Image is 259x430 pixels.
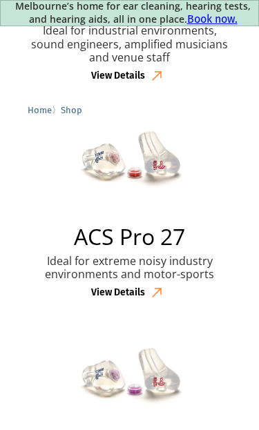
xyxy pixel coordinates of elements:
[187,12,238,26] a: Book now.
[28,255,231,281] p: Ideal for extreme noisy industry environments and motor-sports
[4,1,255,26] p: Melbourne’s home for ear cleaning, hearing tests, and hearing aids, all in one place.
[14,108,245,304] a: ACS Pro 27ACS Pro 27Ideal for extreme noisy industry environments and motor-sportsView Details
[54,108,204,212] img: ACS Pro 27
[91,287,145,299] div: View Details
[91,70,145,82] div: View Details
[54,325,204,429] img: ACS Pro 31
[28,103,52,116] a: Home
[61,105,82,115] span: Shop
[28,24,231,64] p: Ideal for industrial environments, sound engineers, amplified musicians and venue staff
[28,103,61,117] li: 〉
[61,103,82,116] a: Shop
[28,105,52,115] span: Home
[74,226,185,248] h2: ACS Pro 27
